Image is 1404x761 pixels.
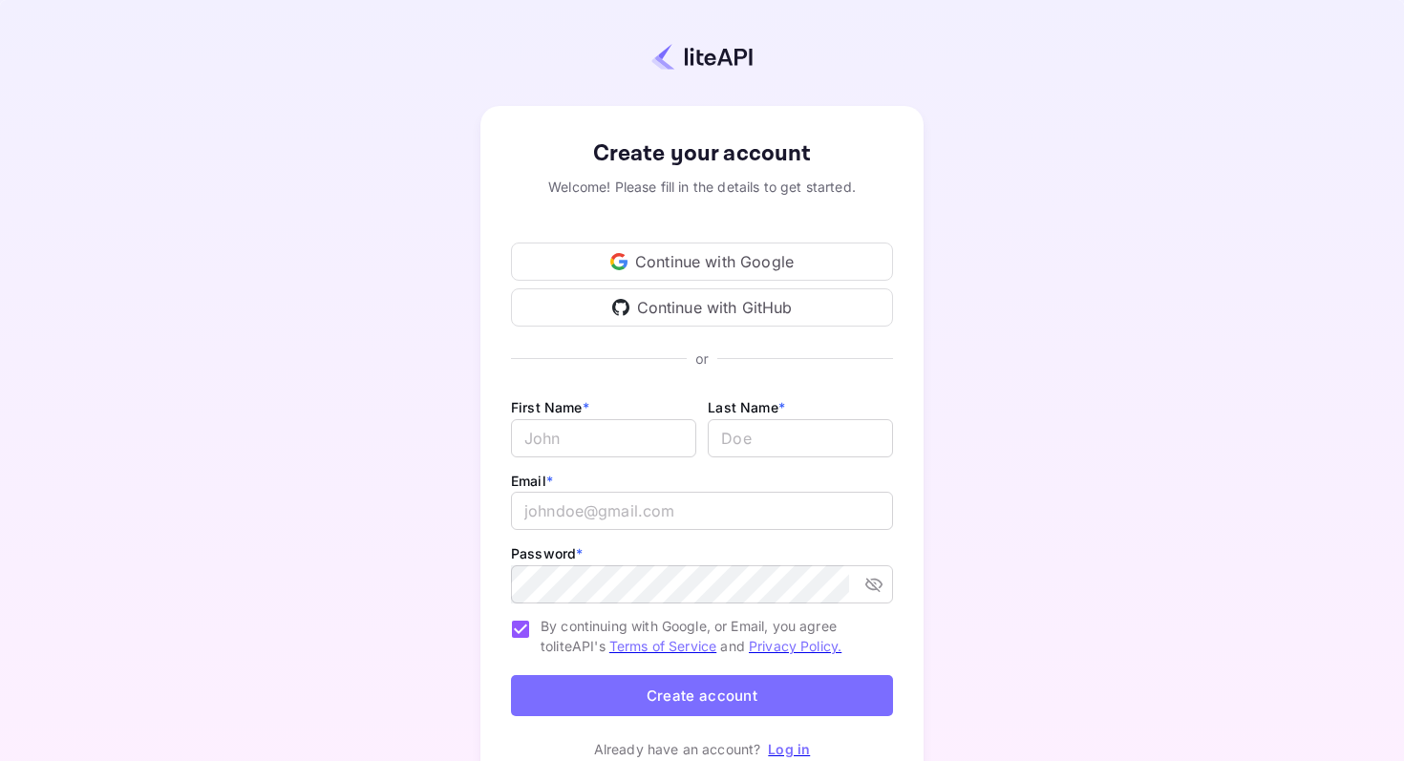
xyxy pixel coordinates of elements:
[511,243,893,281] div: Continue with Google
[857,567,891,602] button: toggle password visibility
[511,419,696,457] input: John
[511,177,893,197] div: Welcome! Please fill in the details to get started.
[651,43,753,71] img: liteapi
[511,288,893,327] div: Continue with GitHub
[749,638,841,654] a: Privacy Policy.
[594,739,761,759] p: Already have an account?
[511,675,893,716] button: Create account
[768,741,810,757] a: Log in
[708,419,893,457] input: Doe
[511,545,583,561] label: Password
[609,638,716,654] a: Terms of Service
[708,399,785,415] label: Last Name
[541,616,878,656] span: By continuing with Google, or Email, you agree to liteAPI's and
[511,137,893,171] div: Create your account
[511,492,893,530] input: johndoe@gmail.com
[511,399,589,415] label: First Name
[511,473,553,489] label: Email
